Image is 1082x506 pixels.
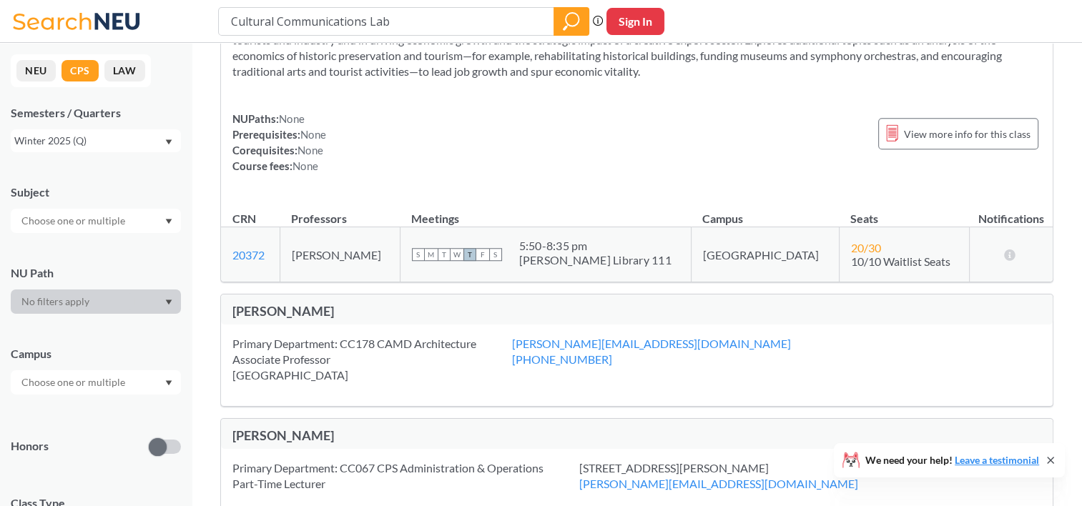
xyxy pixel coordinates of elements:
[476,248,489,261] span: F
[851,241,881,254] span: 20 / 30
[11,370,181,395] div: Dropdown arrow
[165,299,172,305] svg: Dropdown arrow
[970,197,1053,227] th: Notifications
[11,346,181,362] div: Campus
[519,239,672,253] div: 5:50 - 8:35 pm
[279,112,305,125] span: None
[232,211,256,227] div: CRN
[14,212,134,229] input: Choose one or multiple
[400,197,691,227] th: Meetings
[104,60,145,81] button: LAW
[691,227,839,282] td: [GEOGRAPHIC_DATA]
[232,16,1041,79] section: Examines the role of markets in art, culture, and entertainment in economic development. Includes...
[11,438,49,455] p: Honors
[489,248,502,261] span: S
[438,248,451,261] span: T
[230,9,544,34] input: Class, professor, course number, "phrase"
[232,248,265,262] a: 20372
[425,248,438,261] span: M
[554,7,589,36] div: magnifying glass
[11,129,181,152] div: Winter 2025 (Q)Dropdown arrow
[691,197,839,227] th: Campus
[62,60,99,81] button: CPS
[851,254,950,268] span: 10/10 Waitlist Seats
[11,105,181,121] div: Semesters / Quarters
[839,197,970,227] th: Seats
[11,289,181,314] div: Dropdown arrow
[904,125,1031,143] span: View more info for this class
[512,337,791,350] a: [PERSON_NAME][EMAIL_ADDRESS][DOMAIN_NAME]
[563,11,580,31] svg: magnifying glass
[14,133,164,149] div: Winter 2025 (Q)
[11,184,181,200] div: Subject
[512,352,612,366] a: [PHONE_NUMBER]
[412,248,425,261] span: S
[300,128,326,141] span: None
[579,460,894,492] div: [STREET_ADDRESS][PERSON_NAME]
[232,460,579,492] div: Primary Department: CC067 CPS Administration & Operations Part-Time Lecturer
[451,248,463,261] span: W
[232,303,637,319] div: [PERSON_NAME]
[14,374,134,391] input: Choose one or multiple
[955,454,1039,466] a: Leave a testimonial
[11,209,181,233] div: Dropdown arrow
[165,219,172,224] svg: Dropdown arrow
[297,144,323,157] span: None
[232,336,512,383] div: Primary Department: CC178 CAMD Architecture Associate Professor [GEOGRAPHIC_DATA]
[280,227,400,282] td: [PERSON_NAME]
[165,139,172,145] svg: Dropdown arrow
[232,427,637,443] div: [PERSON_NAME]
[463,248,476,261] span: T
[232,111,326,174] div: NUPaths: Prerequisites: Corequisites: Course fees:
[16,60,56,81] button: NEU
[606,8,664,35] button: Sign In
[292,159,318,172] span: None
[865,455,1039,465] span: We need your help!
[280,197,400,227] th: Professors
[579,477,858,490] a: [PERSON_NAME][EMAIL_ADDRESS][DOMAIN_NAME]
[165,380,172,386] svg: Dropdown arrow
[519,253,672,267] div: [PERSON_NAME] Library 111
[11,265,181,281] div: NU Path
